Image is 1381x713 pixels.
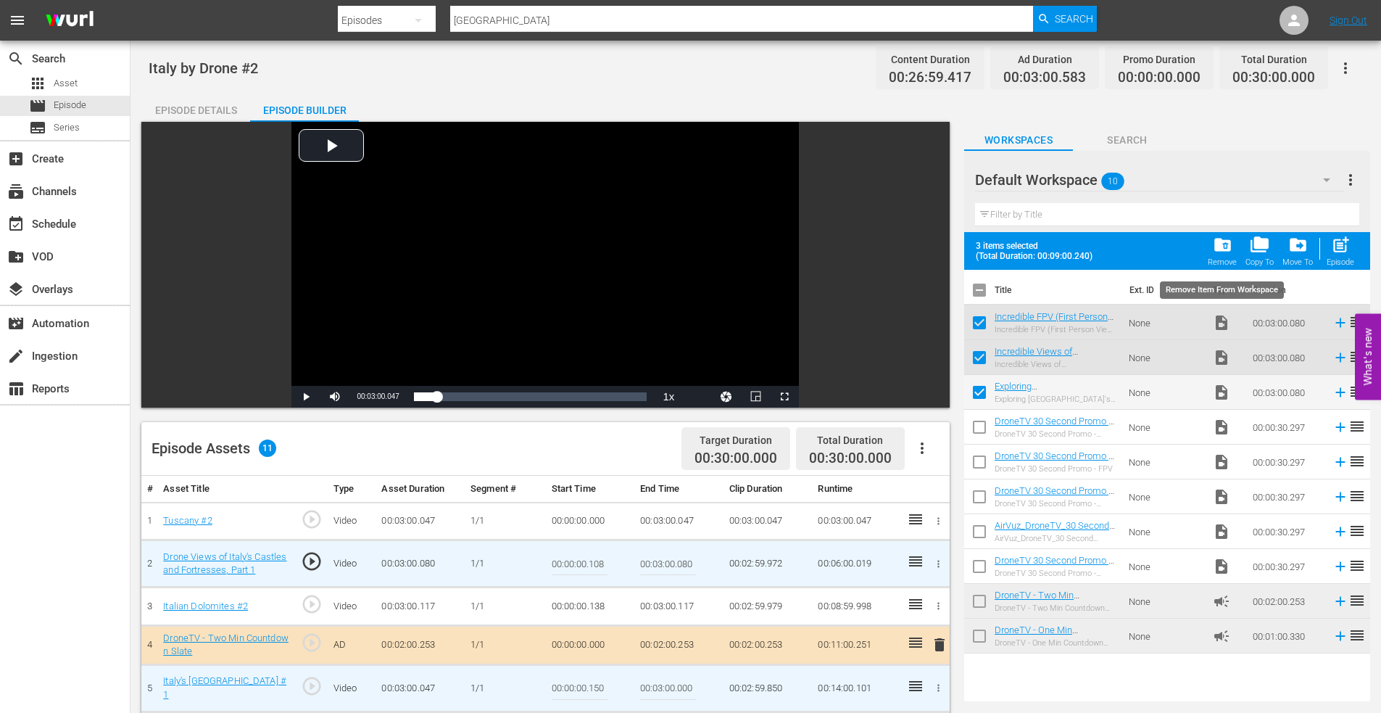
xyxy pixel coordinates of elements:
[995,360,1117,369] div: Incredible Views of [GEOGRAPHIC_DATA], [GEOGRAPHIC_DATA], One of Italy's Many Gems
[1213,235,1232,255] span: folder_delete
[141,664,157,712] td: 5
[1348,453,1366,470] span: reorder
[7,281,25,298] span: Overlays
[1288,235,1308,255] span: drive_file_move
[7,248,25,265] span: VOD
[465,540,545,588] td: 1/1
[1123,514,1207,549] td: None
[1123,619,1207,654] td: None
[328,625,376,664] td: AD
[1118,49,1200,70] div: Promo Duration
[995,381,1113,413] a: Exploring [GEOGRAPHIC_DATA]'s Cities by Drone, Part 1
[1355,313,1381,400] button: Open Feedback Widget
[29,75,46,92] span: Asset
[723,664,813,712] td: 00:02:59.850
[1123,479,1207,514] td: None
[1282,257,1313,267] div: Move To
[141,93,250,128] div: Episode Details
[1003,49,1086,70] div: Ad Duration
[995,270,1121,310] th: Title
[809,450,892,466] span: 00:30:00.000
[1213,384,1230,401] span: Video
[7,347,25,365] span: Ingestion
[723,540,813,588] td: 00:02:59.972
[1073,131,1182,149] span: Search
[1055,6,1093,32] span: Search
[328,588,376,626] td: Video
[1348,627,1366,644] span: reorder
[320,386,349,408] button: Mute
[812,664,901,712] td: 00:14:00.101
[546,588,635,626] td: 00:00:00.138
[157,476,295,503] th: Asset Title
[376,502,465,540] td: 00:03:00.047
[465,502,545,540] td: 1/1
[1348,487,1366,505] span: reorder
[995,555,1114,577] a: DroneTV 30 Second Promo - General
[546,625,635,664] td: 00:00:00.000
[29,119,46,136] span: Series
[995,569,1117,578] div: DroneTV 30 Second Promo - General
[741,386,770,408] button: Picture-in-Picture
[1332,419,1348,435] svg: Add to Episode
[465,588,545,626] td: 1/1
[1327,257,1354,267] div: Episode
[29,97,46,115] span: Episode
[546,476,635,503] th: Start Time
[1348,383,1366,400] span: reorder
[995,590,1079,611] a: DroneTV - Two Min Countdown Slate
[1322,231,1359,271] span: Add to Episode
[1123,549,1207,584] td: None
[1332,489,1348,505] svg: Add to Episode
[1247,445,1327,479] td: 00:00:30.297
[1348,418,1366,435] span: reorder
[723,476,813,503] th: Clip Duration
[328,476,376,503] th: Type
[1123,410,1207,445] td: None
[1342,162,1359,197] button: more_vert
[1332,628,1348,644] svg: Add to Episode
[1232,70,1315,86] span: 00:30:00.000
[1330,15,1367,26] a: Sign Out
[1247,549,1327,584] td: 00:00:30.297
[328,502,376,540] td: Video
[414,392,647,401] div: Progress Bar
[250,93,359,122] button: Episode Builder
[634,588,723,626] td: 00:03:00.117
[1213,627,1230,645] span: Ad
[812,540,901,588] td: 00:06:00.019
[141,588,157,626] td: 3
[634,502,723,540] td: 00:03:00.047
[1348,313,1366,331] span: reorder
[723,625,813,664] td: 00:02:00.253
[723,588,813,626] td: 00:02:59.979
[889,70,971,86] span: 00:26:59.417
[163,515,212,526] a: Tuscany #2
[1003,70,1086,86] span: 00:03:00.583
[1203,231,1241,271] button: Remove
[1278,231,1317,271] button: Move To
[7,315,25,332] span: Automation
[995,429,1117,439] div: DroneTV 30 Second Promo - Travel
[1332,454,1348,470] svg: Add to Episode
[149,59,258,77] span: Italy by Drone #2
[376,625,465,664] td: 00:02:00.253
[1101,166,1124,197] span: 10
[1348,557,1366,574] span: reorder
[1033,6,1097,32] button: Search
[1247,514,1327,549] td: 00:00:30.297
[995,485,1114,507] a: DroneTV 30 Second Promo - Nature
[163,632,289,657] a: DroneTV - Two Min Countdown Slate
[975,160,1344,200] div: Default Workspace
[250,93,359,128] div: Episode Builder
[995,603,1117,613] div: DroneTV - Two Min Countdown Slate
[1245,257,1274,267] div: Copy To
[7,215,25,233] span: Schedule
[1332,593,1348,609] svg: Add to Episode
[9,12,26,29] span: menu
[995,464,1117,474] div: DroneTV 30 Second Promo - FPV
[812,502,901,540] td: 00:03:00.047
[301,551,323,572] span: play_circle_outline
[1241,231,1278,271] button: Copy To
[301,632,323,654] span: play_circle_outline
